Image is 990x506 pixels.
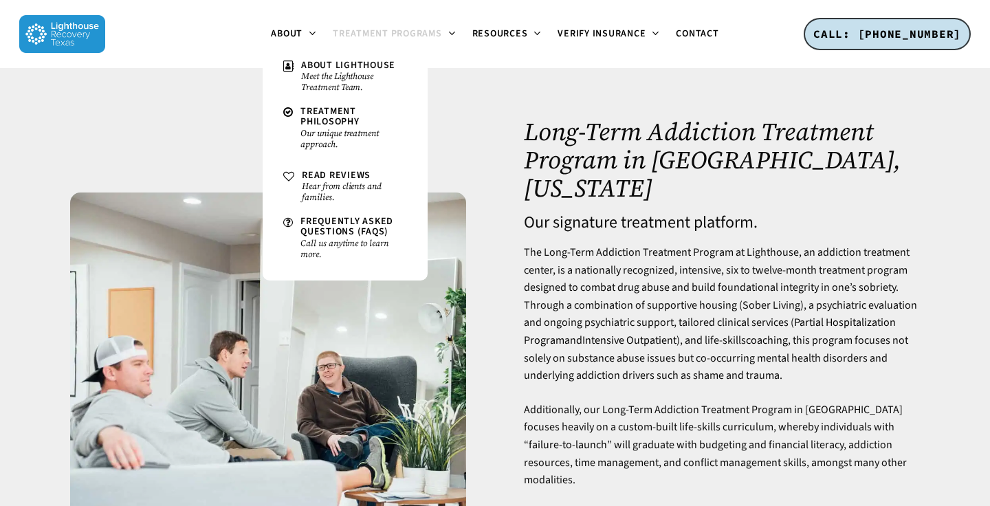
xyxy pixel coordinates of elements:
[300,128,407,150] small: Our unique treatment approach.
[263,29,324,40] a: About
[529,437,607,452] a: failure-to-launch
[582,333,676,348] a: Intensive Outpatient
[464,29,550,40] a: Resources
[524,118,919,202] h1: Long-Term Addiction Treatment Program in [GEOGRAPHIC_DATA], [US_STATE]
[558,27,646,41] span: Verify Insurance
[276,164,414,210] a: Read ReviewsHear from clients and families.
[324,29,464,40] a: Treatment Programs
[302,168,371,182] span: Read Reviews
[746,333,788,348] a: coaching
[524,401,919,506] p: Additionally, our Long-Term Addiction Treatment Program in [GEOGRAPHIC_DATA] focuses heavily on a...
[472,27,528,41] span: Resources
[524,315,896,348] a: Partial Hospitalization Program
[276,210,414,267] a: Frequently Asked Questions (FAQs)Call us anytime to learn more.
[301,71,407,93] small: Meet the Lighthouse Treatment Team.
[301,58,395,72] span: About Lighthouse
[276,54,414,100] a: About LighthouseMeet the Lighthouse Treatment Team.
[549,29,668,40] a: Verify Insurance
[302,181,407,203] small: Hear from clients and families.
[19,15,105,53] img: Lighthouse Recovery Texas
[804,18,971,51] a: CALL: [PHONE_NUMBER]
[271,27,302,41] span: About
[524,244,919,401] p: The Long-Term Addiction Treatment Program at Lighthouse, an addiction treatment center, is a nati...
[813,27,961,41] span: CALL: [PHONE_NUMBER]
[300,214,393,239] span: Frequently Asked Questions (FAQs)
[333,27,442,41] span: Treatment Programs
[300,104,360,129] span: Treatment Philosophy
[276,100,414,157] a: Treatment PhilosophyOur unique treatment approach.
[524,214,919,232] h4: Our signature treatment platform.
[668,29,727,39] a: Contact
[300,238,407,260] small: Call us anytime to learn more.
[676,27,718,41] span: Contact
